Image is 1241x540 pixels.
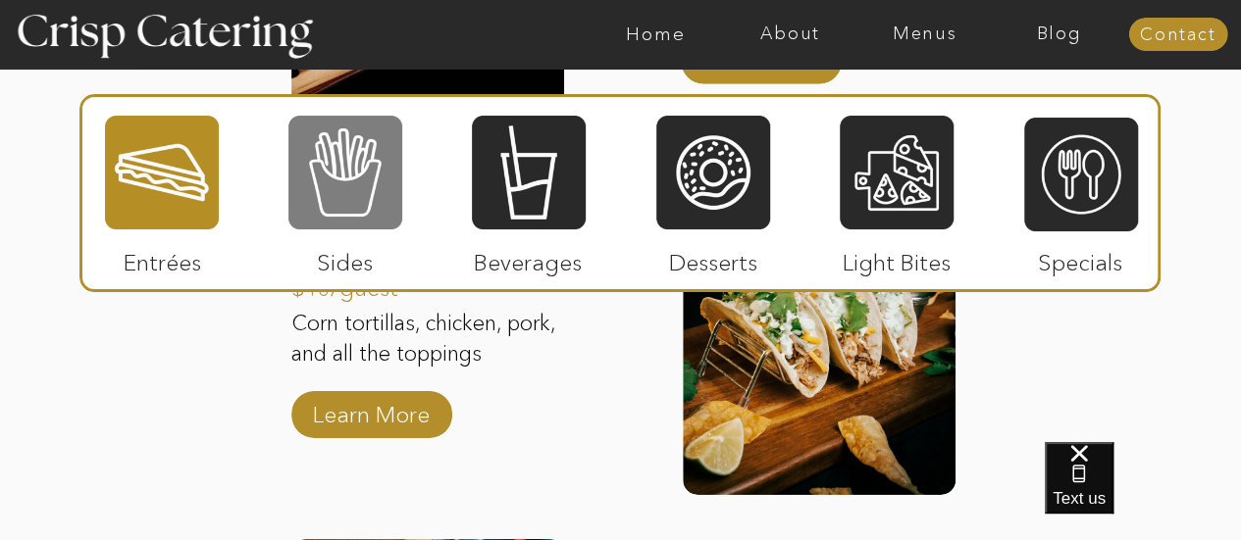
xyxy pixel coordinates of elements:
p: Sides [280,229,410,286]
iframe: podium webchat widget bubble [1045,442,1241,540]
a: Menus [857,25,992,44]
a: Home [589,25,723,44]
p: Specials [1015,229,1146,286]
a: Contact [1128,25,1227,45]
a: About [723,25,857,44]
p: Entrées [97,229,228,286]
a: Learn More [696,27,826,84]
p: $10/guest [291,255,422,312]
p: Light Bites [832,229,962,286]
p: Corn tortillas, chicken, pork, and all the toppings [291,309,564,403]
p: Desserts [648,229,779,286]
a: Blog [992,25,1126,44]
p: Beverages [463,229,594,286]
a: Learn More [306,381,437,438]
